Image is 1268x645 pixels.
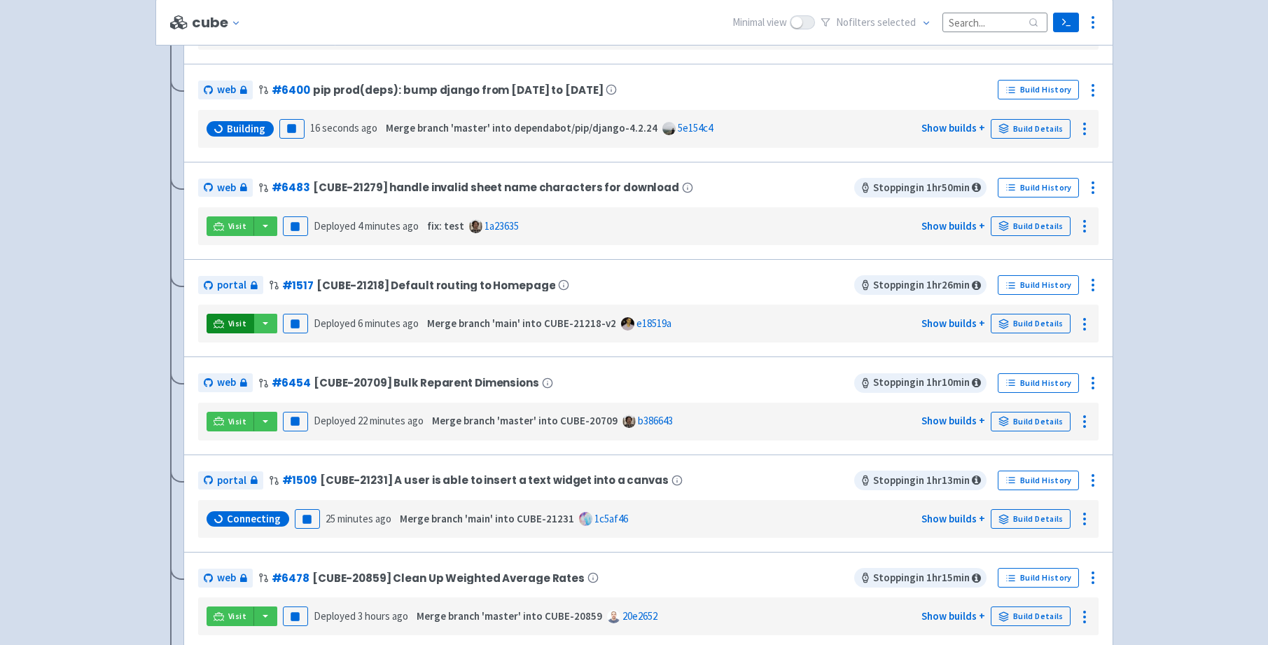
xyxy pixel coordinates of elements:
a: #6478 [272,571,309,585]
a: Build Details [991,606,1071,626]
button: cube [192,15,246,31]
span: Deployed [314,219,419,233]
span: [CUBE-21279] handle invalid sheet name characters for download [313,181,679,193]
span: Stopping in 1 hr 13 min [854,471,987,490]
time: 6 minutes ago [358,317,419,330]
a: #1509 [282,473,317,487]
button: Pause [283,606,308,626]
span: [CUBE-21231] A user is able to insert a text widget into a canvas [320,474,669,486]
a: web [198,569,253,588]
a: Visit [207,216,254,236]
a: Show builds + [921,414,985,427]
a: portal [198,471,263,490]
span: web [217,180,236,196]
a: Build Details [991,314,1071,333]
strong: Merge branch 'main' into CUBE-21231 [400,512,574,525]
a: #6454 [272,375,311,390]
a: Visit [207,606,254,626]
a: Build History [998,373,1079,393]
time: 3 hours ago [358,609,408,623]
time: 25 minutes ago [326,512,391,525]
span: Visit [228,611,246,622]
a: Show builds + [921,609,985,623]
span: [CUBE-20859] Clean Up Weighted Average Rates [312,572,585,584]
a: Show builds + [921,219,985,233]
a: Build History [998,275,1079,295]
a: 1c5af46 [594,512,628,525]
span: Visit [228,416,246,427]
a: web [198,81,253,99]
a: Terminal [1053,13,1079,32]
time: 22 minutes ago [358,414,424,427]
span: web [217,570,236,586]
a: Build History [998,568,1079,588]
span: Visit [228,221,246,232]
strong: fix: test [427,219,464,233]
span: Stopping in 1 hr 50 min [854,178,987,197]
a: Build Details [991,119,1071,139]
span: Building [227,122,265,136]
span: selected [877,15,916,29]
a: #6483 [272,180,310,195]
a: Show builds + [921,121,985,134]
button: Pause [295,509,320,529]
button: Pause [283,314,308,333]
a: 5e154c4 [678,121,713,134]
a: Build History [998,471,1079,490]
a: portal [198,276,263,295]
span: Deployed [314,317,419,330]
time: 16 seconds ago [310,121,377,134]
span: Stopping in 1 hr 15 min [854,568,987,588]
a: Visit [207,314,254,333]
span: Visit [228,318,246,329]
button: Pause [283,216,308,236]
a: 1a23635 [485,219,519,233]
a: 20e2652 [622,609,657,623]
strong: Merge branch 'main' into CUBE-21218-v2 [427,317,616,330]
span: web [217,82,236,98]
a: Show builds + [921,512,985,525]
strong: Merge branch 'master' into CUBE-20859 [417,609,602,623]
time: 4 minutes ago [358,219,419,233]
a: #1517 [282,278,314,293]
span: Deployed [314,609,408,623]
span: Minimal view [732,15,787,31]
a: Show builds + [921,317,985,330]
button: Pause [283,412,308,431]
span: [CUBE-21218] Default routing to Homepage [316,279,556,291]
span: No filter s [836,15,916,31]
span: portal [217,473,246,489]
a: b386643 [638,414,673,427]
span: [CUBE-20709] Bulk Reparent Dimensions [314,377,539,389]
a: web [198,373,253,392]
span: Stopping in 1 hr 26 min [854,275,987,295]
input: Search... [942,13,1047,32]
a: Build Details [991,412,1071,431]
span: Connecting [227,512,281,526]
a: #6400 [272,83,310,97]
button: Pause [279,119,305,139]
span: portal [217,277,246,293]
a: e18519a [636,317,671,330]
strong: Merge branch 'master' into dependabot/pip/django-4.2.24 [386,121,657,134]
a: Visit [207,412,254,431]
a: Build Details [991,216,1071,236]
span: web [217,375,236,391]
span: Deployed [314,414,424,427]
a: Build History [998,80,1079,99]
span: pip prod(deps): bump django from [DATE] to [DATE] [313,84,604,96]
a: Build Details [991,509,1071,529]
strong: Merge branch 'master' into CUBE-20709 [432,414,618,427]
span: Stopping in 1 hr 10 min [854,373,987,393]
a: web [198,179,253,197]
a: Build History [998,178,1079,197]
